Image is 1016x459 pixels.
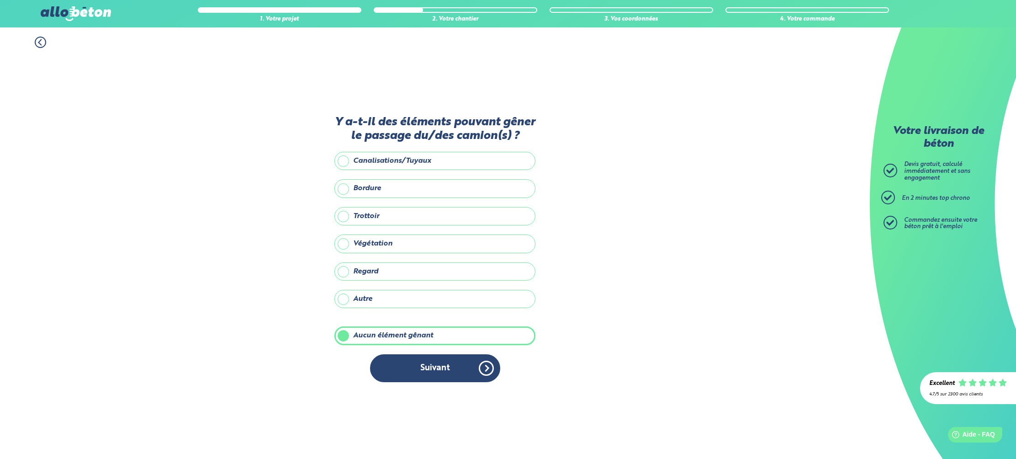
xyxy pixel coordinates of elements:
[725,16,889,23] div: 4. Votre commande
[904,217,977,230] span: Commandez ensuite votre béton prêt à l'emploi
[929,392,1007,397] div: 4.7/5 sur 2300 avis clients
[198,16,361,23] div: 1. Votre projet
[935,423,1006,449] iframe: Help widget launcher
[334,179,535,197] label: Bordure
[334,116,535,143] label: Y a-t-il des éléments pouvant gêner le passage du/des camion(s) ?
[334,262,535,281] label: Regard
[886,125,991,150] p: Votre livraison de béton
[370,354,500,382] button: Suivant
[334,290,535,308] label: Autre
[904,161,970,181] span: Devis gratuit, calculé immédiatement et sans engagement
[41,6,111,21] img: allobéton
[334,152,535,170] label: Canalisations/Tuyaux
[550,16,713,23] div: 3. Vos coordonnées
[929,380,955,387] div: Excellent
[334,235,535,253] label: Végétation
[374,16,537,23] div: 2. Votre chantier
[334,207,535,225] label: Trottoir
[902,195,970,201] span: En 2 minutes top chrono
[334,326,535,345] label: Aucun élément gênant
